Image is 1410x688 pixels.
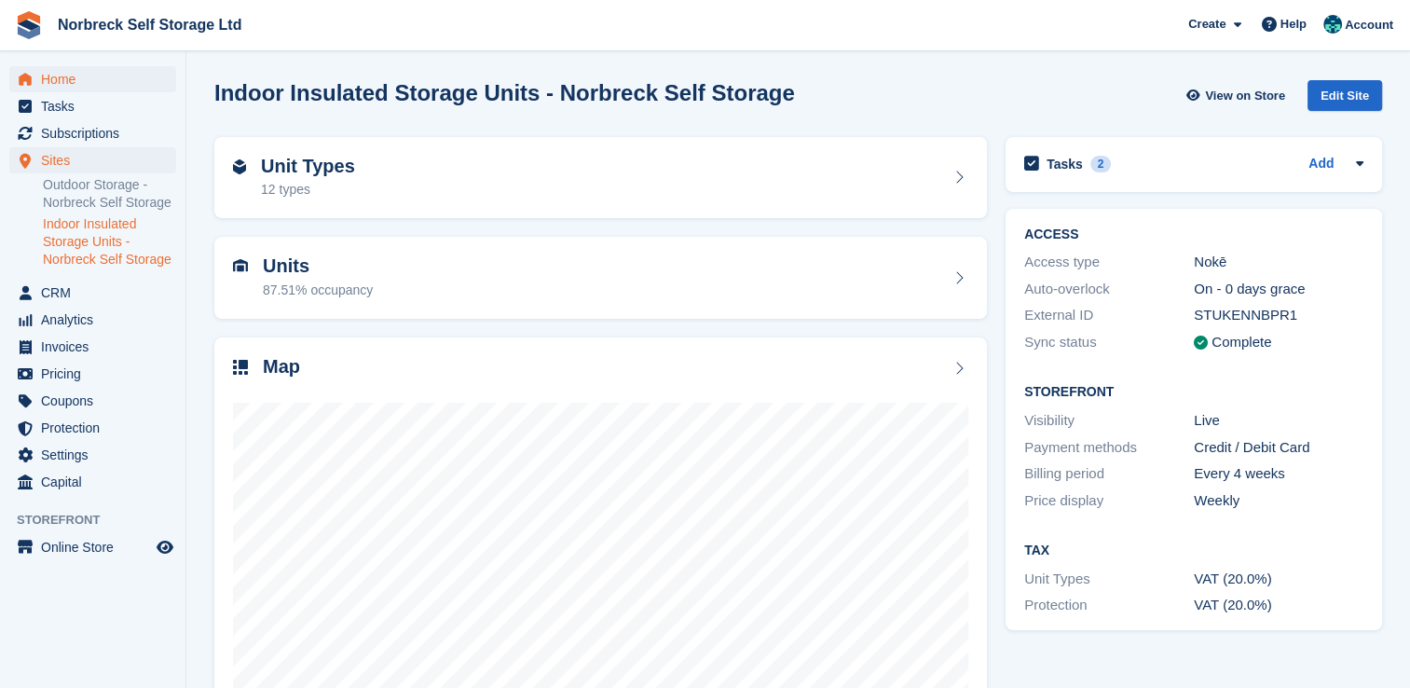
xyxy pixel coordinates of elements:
[1194,595,1363,616] div: VAT (20.0%)
[1194,463,1363,485] div: Every 4 weeks
[9,120,176,146] a: menu
[1024,437,1194,459] div: Payment methods
[9,280,176,306] a: menu
[15,11,43,39] img: stora-icon-8386f47178a22dfd0bd8f6a31ec36ba5ce8667c1dd55bd0f319d3a0aa187defe.svg
[1194,305,1363,326] div: STUKENNBPR1
[41,66,153,92] span: Home
[1024,595,1194,616] div: Protection
[1194,569,1363,590] div: VAT (20.0%)
[43,176,176,212] a: Outdoor Storage - Norbreck Self Storage
[1024,227,1363,242] h2: ACCESS
[1194,279,1363,300] div: On - 0 days grace
[9,307,176,333] a: menu
[1323,15,1342,34] img: Sally King
[41,361,153,387] span: Pricing
[1194,490,1363,512] div: Weekly
[1090,156,1112,172] div: 2
[1188,15,1225,34] span: Create
[261,180,355,200] div: 12 types
[41,442,153,468] span: Settings
[1194,252,1363,273] div: Nokē
[1024,332,1194,353] div: Sync status
[214,137,987,219] a: Unit Types 12 types
[9,415,176,441] a: menu
[1194,410,1363,432] div: Live
[41,469,153,495] span: Capital
[1024,305,1194,326] div: External ID
[41,334,153,360] span: Invoices
[1212,332,1271,353] div: Complete
[41,307,153,333] span: Analytics
[1184,80,1293,111] a: View on Store
[9,534,176,560] a: menu
[9,442,176,468] a: menu
[17,511,185,530] span: Storefront
[41,415,153,441] span: Protection
[9,388,176,414] a: menu
[41,120,153,146] span: Subscriptions
[9,334,176,360] a: menu
[1280,15,1307,34] span: Help
[1194,437,1363,459] div: Credit / Debit Card
[1024,410,1194,432] div: Visibility
[9,361,176,387] a: menu
[261,156,355,177] h2: Unit Types
[1024,569,1194,590] div: Unit Types
[1024,463,1194,485] div: Billing period
[1024,252,1194,273] div: Access type
[41,280,153,306] span: CRM
[1307,80,1382,111] div: Edit Site
[1047,156,1083,172] h2: Tasks
[233,259,248,272] img: unit-icn-7be61d7bf1b0ce9d3e12c5938cc71ed9869f7b940bace4675aadf7bd6d80202e.svg
[1024,544,1363,558] h2: Tax
[1307,80,1382,118] a: Edit Site
[263,356,300,378] h2: Map
[41,534,153,560] span: Online Store
[214,237,987,319] a: Units 87.51% occupancy
[9,469,176,495] a: menu
[1345,16,1393,34] span: Account
[233,360,248,375] img: map-icn-33ee37083ee616e46c38cad1a60f524a97daa1e2b2c8c0bc3eb3415660979fc1.svg
[41,388,153,414] span: Coupons
[43,215,176,268] a: Indoor Insulated Storage Units - Norbreck Self Storage
[41,147,153,173] span: Sites
[1308,154,1334,175] a: Add
[9,147,176,173] a: menu
[214,80,795,105] h2: Indoor Insulated Storage Units - Norbreck Self Storage
[263,281,373,300] div: 87.51% occupancy
[154,536,176,558] a: Preview store
[1024,490,1194,512] div: Price display
[50,9,249,40] a: Norbreck Self Storage Ltd
[9,93,176,119] a: menu
[1205,87,1285,105] span: View on Store
[263,255,373,277] h2: Units
[233,159,246,174] img: unit-type-icn-2b2737a686de81e16bb02015468b77c625bbabd49415b5ef34ead5e3b44a266d.svg
[41,93,153,119] span: Tasks
[1024,279,1194,300] div: Auto-overlock
[1024,385,1363,400] h2: Storefront
[9,66,176,92] a: menu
